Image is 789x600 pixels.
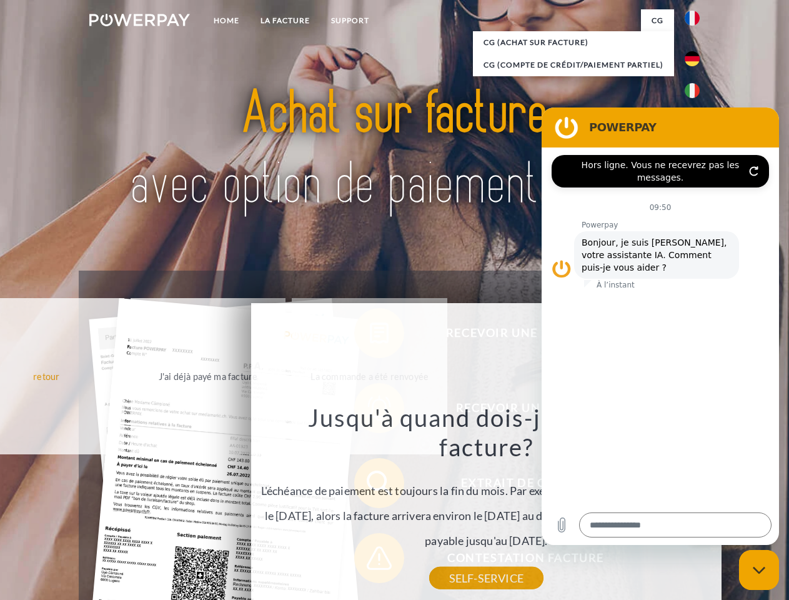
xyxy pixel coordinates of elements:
div: L'échéance de paiement est toujours la fin du mois. Par exemple, si la commande a été passée le [... [258,402,714,578]
a: CG (Compte de crédit/paiement partiel) [473,54,674,76]
a: CG [641,9,674,32]
a: LA FACTURE [250,9,320,32]
img: it [685,83,700,98]
iframe: Bouton de lancement de la fenêtre de messagerie, conversation en cours [739,550,779,590]
img: fr [685,11,700,26]
img: de [685,51,700,66]
a: CG (achat sur facture) [473,31,674,54]
iframe: Fenêtre de messagerie [542,107,779,545]
a: Support [320,9,380,32]
h3: Jusqu'à quand dois-je payer ma facture? [258,402,714,462]
a: Home [203,9,250,32]
img: logo-powerpay-white.svg [89,14,190,26]
a: SELF-SERVICE [429,567,543,589]
div: J'ai déjà payé ma facture [138,367,279,384]
img: title-powerpay_fr.svg [119,60,670,239]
